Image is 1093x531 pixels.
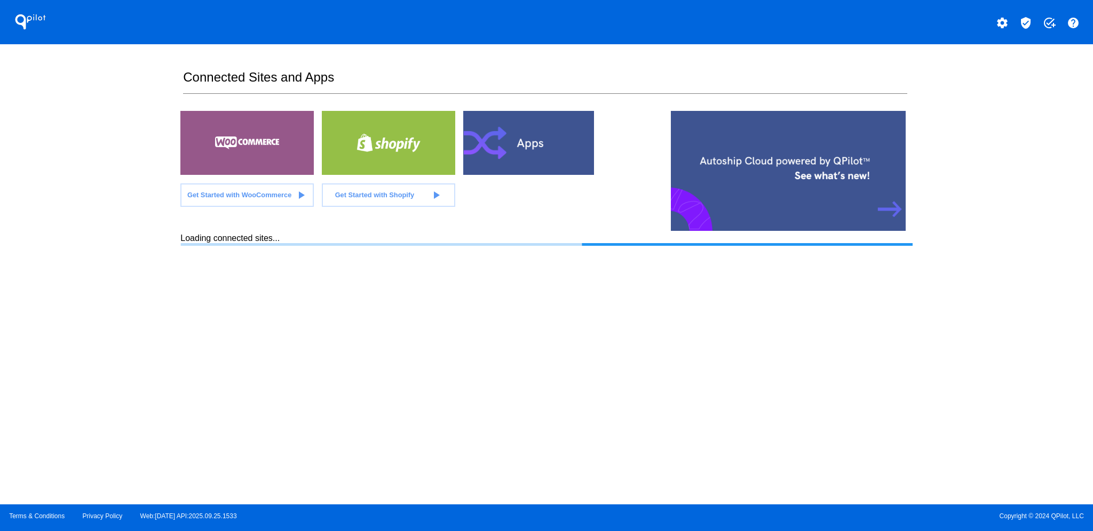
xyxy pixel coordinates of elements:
[140,512,237,520] a: Web:[DATE] API:2025.09.25.1533
[430,189,442,202] mat-icon: play_arrow
[322,183,455,207] a: Get Started with Shopify
[1043,17,1056,29] mat-icon: add_task
[1019,17,1032,29] mat-icon: verified_user
[335,191,415,199] span: Get Started with Shopify
[183,70,907,94] h2: Connected Sites and Apps
[9,11,52,33] h1: QPilot
[83,512,123,520] a: Privacy Policy
[295,189,307,202] mat-icon: play_arrow
[1067,17,1080,29] mat-icon: help
[556,512,1084,520] span: Copyright © 2024 QPilot, LLC
[180,234,912,246] div: Loading connected sites...
[180,183,314,207] a: Get Started with WooCommerce
[9,512,65,520] a: Terms & Conditions
[996,17,1009,29] mat-icon: settings
[187,191,291,199] span: Get Started with WooCommerce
